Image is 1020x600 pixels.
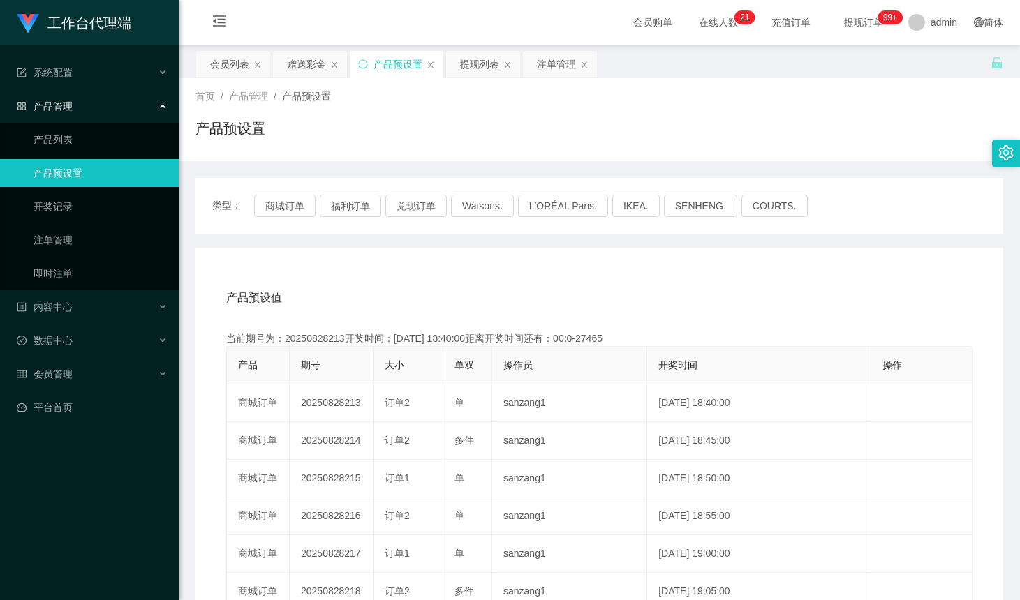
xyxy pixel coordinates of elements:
i: 图标: setting [998,145,1014,160]
td: sanzang1 [492,384,647,422]
div: 赠送彩金 [287,51,326,77]
span: / [274,91,276,102]
span: 单 [454,472,464,483]
sup: 21 [734,10,755,24]
span: 单 [454,397,464,408]
td: sanzang1 [492,535,647,573]
img: logo.9652507e.png [17,14,39,33]
td: [DATE] 19:00:00 [647,535,871,573]
span: 操作员 [503,359,533,370]
span: 单双 [454,359,474,370]
span: 操作 [882,359,902,370]
button: IKEA. [612,195,660,217]
span: 内容中心 [17,301,73,313]
i: 图标: close [253,61,262,69]
i: 图标: form [17,68,27,77]
i: 图标: menu-fold [195,1,243,45]
td: 商城订单 [227,497,290,535]
td: 商城订单 [227,535,290,573]
span: 单 [454,548,464,559]
a: 产品预设置 [34,159,168,187]
button: 兑现订单 [385,195,447,217]
a: 图标: dashboard平台首页 [17,393,168,421]
h1: 产品预设置 [195,118,265,139]
i: 图标: appstore-o [17,101,27,111]
span: 类型： [212,195,254,217]
button: COURTS. [741,195,808,217]
td: 20250828217 [290,535,374,573]
span: 多件 [454,585,474,597]
i: 图标: table [17,369,27,379]
i: 图标: close [427,61,435,69]
span: 开奖时间 [658,359,697,370]
span: 产品管理 [229,91,268,102]
td: 商城订单 [227,460,290,497]
span: 充值订单 [764,17,818,27]
div: 会员列表 [210,51,249,77]
div: 提现列表 [460,51,499,77]
sup: 997 [878,10,903,24]
td: 20250828213 [290,384,374,422]
td: 20250828216 [290,497,374,535]
td: [DATE] 18:40:00 [647,384,871,422]
span: 系统配置 [17,67,73,78]
span: 多件 [454,435,474,446]
td: sanzang1 [492,497,647,535]
span: 订单2 [385,585,410,597]
h1: 工作台代理端 [47,1,131,45]
td: [DATE] 18:50:00 [647,460,871,497]
span: 会员管理 [17,368,73,380]
a: 即时注单 [34,260,168,287]
i: 图标: close [330,61,339,69]
i: 图标: unlock [991,57,1003,69]
p: 2 [740,10,745,24]
span: 在线人数 [692,17,745,27]
i: 图标: global [974,17,984,27]
a: 注单管理 [34,226,168,254]
i: 图标: close [580,61,589,69]
td: 20250828215 [290,460,374,497]
a: 开奖记录 [34,193,168,220]
button: L'ORÉAL Paris. [518,195,608,217]
i: 图标: sync [358,59,368,69]
i: 图标: check-circle-o [17,336,27,345]
div: 当前期号为：20250828213开奖时间：[DATE] 18:40:00距离开奖时间还有：00:0-27465 [226,331,973,346]
div: 产品预设置 [374,51,422,77]
span: 大小 [385,359,404,370]
span: 产品 [238,359,258,370]
p: 1 [745,10,750,24]
span: / [221,91,223,102]
td: [DATE] 18:45:00 [647,422,871,460]
td: sanzang1 [492,460,647,497]
span: 订单2 [385,435,410,446]
a: 产品列表 [34,126,168,153]
td: sanzang1 [492,422,647,460]
button: Watsons. [451,195,514,217]
span: 订单2 [385,397,410,408]
td: 商城订单 [227,422,290,460]
span: 订单1 [385,472,410,483]
span: 期号 [301,359,320,370]
i: 图标: profile [17,302,27,312]
td: 20250828214 [290,422,374,460]
span: 产品预设值 [226,290,282,306]
span: 订单1 [385,548,410,559]
i: 图标: close [503,61,512,69]
td: 商城订单 [227,384,290,422]
div: 注单管理 [537,51,576,77]
a: 工作台代理端 [17,17,131,28]
button: 商城订单 [254,195,316,217]
span: 首页 [195,91,215,102]
button: 福利订单 [320,195,381,217]
span: 产品管理 [17,100,73,112]
span: 订单2 [385,510,410,521]
span: 数据中心 [17,335,73,346]
span: 提现订单 [837,17,890,27]
td: [DATE] 18:55:00 [647,497,871,535]
span: 产品预设置 [282,91,331,102]
button: SENHENG. [664,195,737,217]
span: 单 [454,510,464,521]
